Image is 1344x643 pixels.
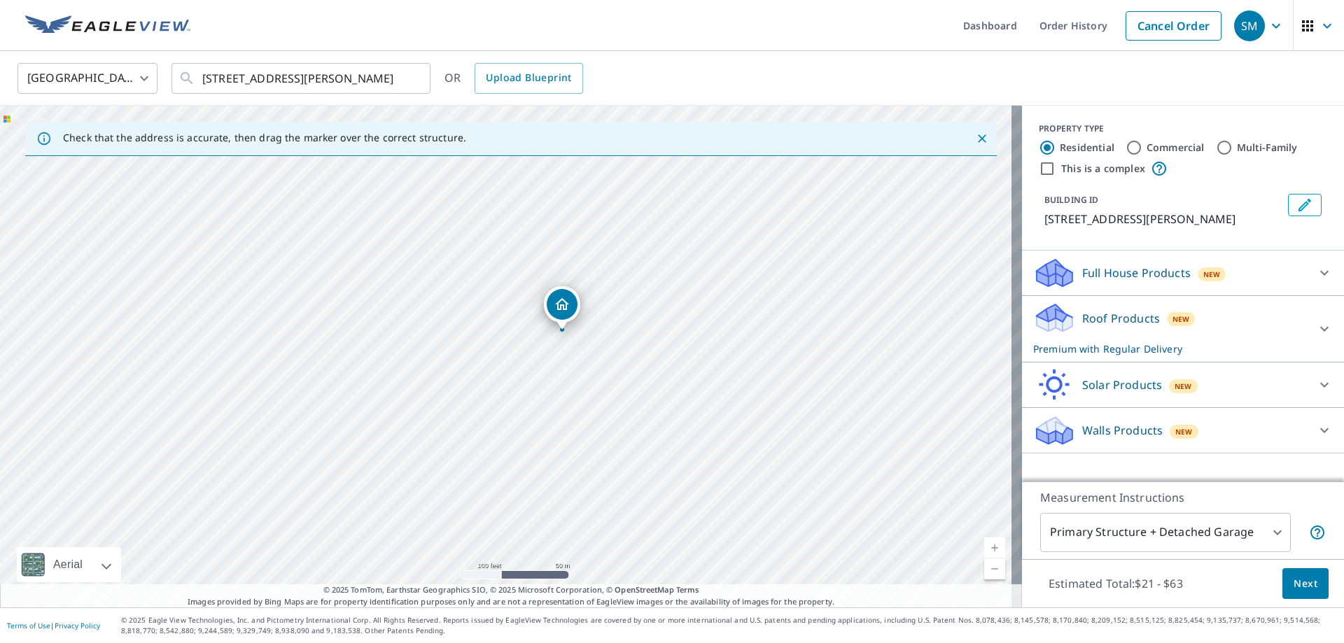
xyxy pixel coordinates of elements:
[444,63,583,94] div: OR
[17,547,121,582] div: Aerial
[984,537,1005,558] a: Current Level 18, Zoom In
[1082,422,1163,439] p: Walls Products
[1033,341,1308,356] p: Premium with Regular Delivery
[1044,194,1098,206] p: BUILDING ID
[1033,368,1333,402] div: Solar ProductsNew
[1039,122,1327,135] div: PROPERTY TYPE
[676,584,699,595] a: Terms
[1033,256,1333,290] div: Full House ProductsNew
[1033,302,1333,356] div: Roof ProductsNewPremium with Regular Delivery
[17,59,157,98] div: [GEOGRAPHIC_DATA]
[1037,568,1194,599] p: Estimated Total: $21 - $63
[1044,211,1282,227] p: [STREET_ADDRESS][PERSON_NAME]
[1172,313,1190,325] span: New
[1126,11,1221,41] a: Cancel Order
[1061,162,1145,176] label: This is a complex
[1082,310,1160,327] p: Roof Products
[7,621,50,630] a: Terms of Use
[1060,141,1114,155] label: Residential
[1288,194,1322,216] button: Edit building 1
[486,69,571,87] span: Upload Blueprint
[1234,10,1265,41] div: SM
[1040,513,1291,552] div: Primary Structure + Detached Garage
[25,15,190,36] img: EV Logo
[121,615,1337,636] p: © 2025 Eagle View Technologies, Inc. and Pictometry International Corp. All Rights Reserved. Repo...
[475,63,582,94] a: Upload Blueprint
[202,59,402,98] input: Search by address or latitude-longitude
[1309,524,1326,541] span: Your report will include the primary structure and a detached garage if one exists.
[1175,381,1192,392] span: New
[1147,141,1205,155] label: Commercial
[323,584,699,596] span: © 2025 TomTom, Earthstar Geographics SIO, © 2025 Microsoft Corporation, ©
[7,621,100,630] p: |
[1282,568,1329,600] button: Next
[55,621,100,630] a: Privacy Policy
[973,129,991,148] button: Close
[1175,426,1193,437] span: New
[1082,376,1162,393] p: Solar Products
[984,558,1005,579] a: Current Level 18, Zoom Out
[1040,489,1326,506] p: Measurement Instructions
[63,132,466,144] p: Check that the address is accurate, then drag the marker over the correct structure.
[1082,264,1191,281] p: Full House Products
[1294,575,1317,593] span: Next
[615,584,673,595] a: OpenStreetMap
[544,286,580,330] div: Dropped pin, building 1, Residential property, 14938 Codys Run Cypress, TX 77429
[49,547,87,582] div: Aerial
[1033,414,1333,447] div: Walls ProductsNew
[1203,269,1221,280] span: New
[1237,141,1298,155] label: Multi-Family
